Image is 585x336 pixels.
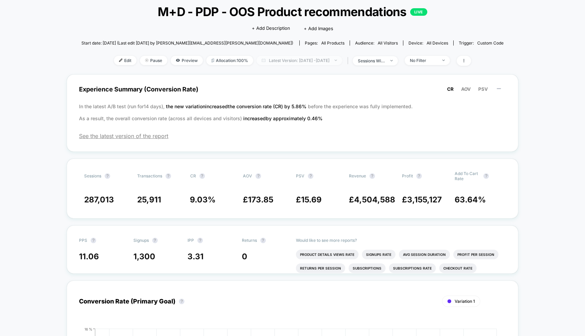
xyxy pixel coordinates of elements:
span: all devices [427,40,448,46]
span: Experience Summary (Conversion Rate) [79,82,506,97]
button: ? [416,173,422,179]
div: Pages: [305,40,344,46]
li: Returns Per Session [296,263,345,273]
span: all products [321,40,344,46]
button: ? [152,238,158,243]
img: calendar [262,59,265,62]
span: Transactions [137,173,162,178]
button: ? [483,173,489,179]
span: See the latest version of the report [79,133,506,139]
img: end [335,60,337,61]
span: 3,155,127 [407,195,442,204]
span: | [346,56,353,66]
li: Subscriptions Rate [389,263,436,273]
li: Signups Rate [362,250,395,259]
span: Sessions [84,173,101,178]
span: 1,300 [133,252,155,261]
tspan: 16 % [84,327,92,331]
li: Product Details Views Rate [296,250,359,259]
span: Returns [242,238,257,243]
button: ? [260,238,266,243]
span: IPP [187,238,194,243]
span: + Add Description [252,25,290,32]
button: ? [199,173,205,179]
span: Revenue [349,173,366,178]
button: AOV [459,86,473,92]
span: PPS [79,238,87,243]
button: ? [256,173,261,179]
button: PSV [476,86,490,92]
p: In the latest A/B test (run for 14 days), before the experience was fully implemented. As a resul... [79,100,506,124]
span: CR [190,173,196,178]
span: Latest Version: [DATE] - [DATE] [257,56,342,65]
p: Would like to see more reports? [296,238,506,243]
span: 4,504,588 [354,195,395,204]
img: end [442,60,445,61]
span: PSV [296,173,304,178]
button: ? [91,238,96,243]
span: 11.06 [79,252,99,261]
span: £ [402,195,442,204]
span: AOV [243,173,252,178]
span: the new variation increased the conversion rate (CR) by 5.86 % [166,103,308,109]
button: ? [179,299,184,304]
img: end [390,60,393,61]
span: + Add Images [304,26,333,31]
div: sessions with impression [358,58,385,63]
button: ? [166,173,171,179]
span: £ [349,195,395,204]
span: 287,013 [84,195,114,204]
span: Preview [171,56,203,65]
li: Avg Session Duration [399,250,450,259]
span: 15.69 [301,195,322,204]
span: 63.64 % [455,195,486,204]
span: 0 [242,252,247,261]
div: Trigger: [459,40,504,46]
button: CR [445,86,456,92]
span: All Visitors [378,40,398,46]
span: M+D - PDP - OOS Product recommendations [103,4,482,19]
span: Pause [140,56,167,65]
span: 3.31 [187,252,204,261]
img: end [145,59,148,62]
span: Edit [114,56,136,65]
span: CR [447,86,454,92]
span: 173.85 [248,195,273,204]
span: Signups [133,238,149,243]
img: rebalance [211,59,214,62]
div: No Filter [410,58,437,63]
span: Device: [403,40,453,46]
span: Variation 1 [455,299,475,304]
span: PSV [478,86,488,92]
li: Subscriptions [349,263,386,273]
span: Custom Code [477,40,504,46]
div: Audience: [355,40,398,46]
span: £ [243,195,273,204]
span: Start date: [DATE] (Last edit [DATE] by [PERSON_NAME][EMAIL_ADDRESS][PERSON_NAME][DOMAIN_NAME]) [81,40,293,46]
span: Allocation: 100% [206,56,253,65]
button: ? [105,173,110,179]
button: ? [369,173,375,179]
img: edit [119,59,122,62]
p: LIVE [410,8,427,16]
li: Profit Per Session [453,250,498,259]
button: ? [197,238,203,243]
span: Profit [402,173,413,178]
span: 9.03 % [190,195,216,204]
span: increased by approximately 0.46 % [243,115,323,121]
span: £ [296,195,322,204]
span: AOV [461,86,471,92]
span: Add To Cart Rate [455,171,480,181]
button: ? [308,173,313,179]
span: 25,911 [137,195,161,204]
li: Checkout Rate [439,263,477,273]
